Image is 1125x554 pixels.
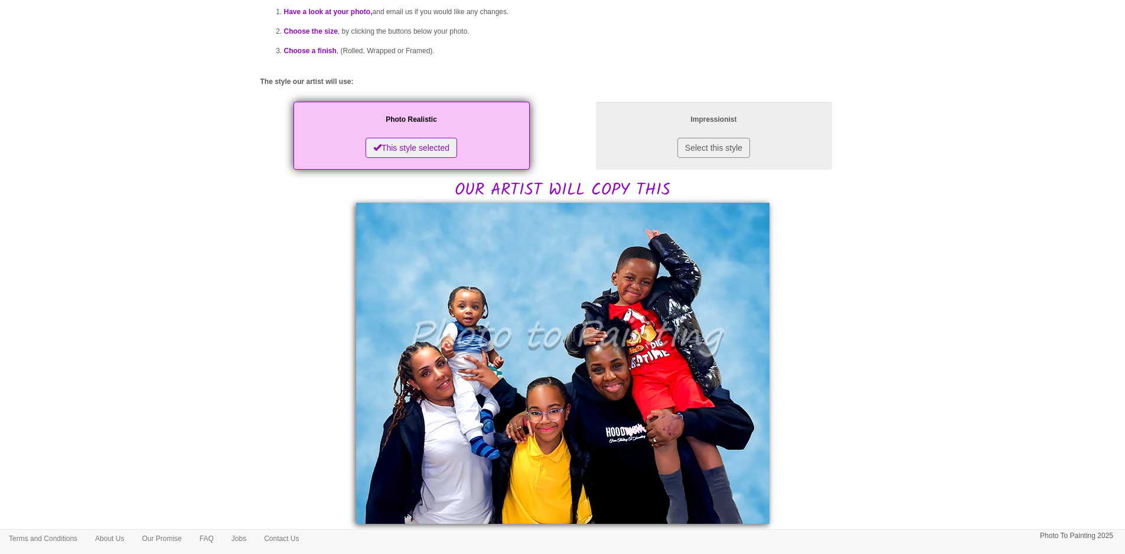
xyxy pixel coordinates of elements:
[284,22,865,41] li: , by clicking the buttons below your photo.
[366,138,457,158] button: This style selected
[608,114,820,126] p: Impressionist
[284,47,337,55] span: Choose a finish
[356,203,769,524] img: Tatiana, please would you:
[284,2,865,22] li: and email us if you would like any changes.
[284,8,373,16] span: Have a look at your photo,
[86,530,133,547] a: About Us
[223,530,255,547] a: Jobs
[284,41,865,61] li: , (Rolled, Wrapped or Framed).
[133,530,190,547] a: Our Promise
[284,27,338,35] span: Choose the size
[1040,530,1113,542] p: Photo To Painting 2025
[260,77,354,87] label: The style our artist will use:
[305,114,518,126] p: Photo Realistic
[260,99,865,200] h2: OUR ARTIST WILL COPY THIS
[255,530,308,547] a: Contact Us
[191,530,223,547] a: FAQ
[677,138,750,158] button: Select this style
